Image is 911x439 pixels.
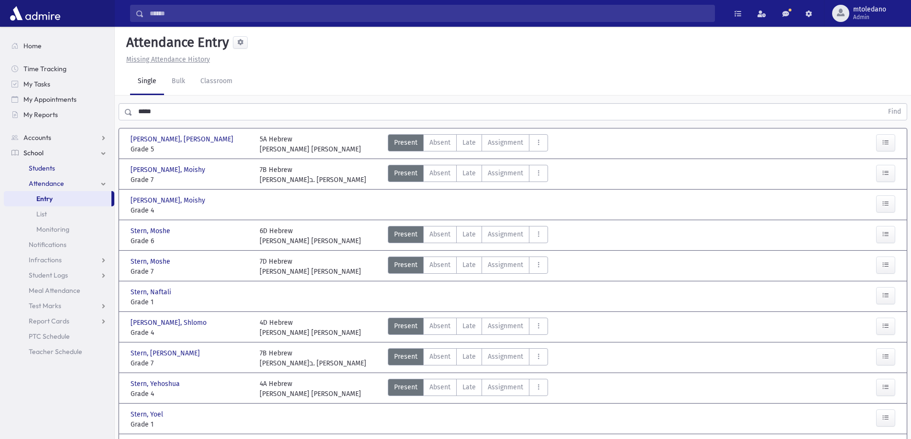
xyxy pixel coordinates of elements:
a: Attendance [4,176,114,191]
div: 7B Hebrew [PERSON_NAME]ב. [PERSON_NAME] [260,165,366,185]
a: Meal Attendance [4,283,114,298]
div: AttTypes [388,257,548,277]
span: Assignment [488,168,523,178]
div: AttTypes [388,379,548,399]
a: My Reports [4,107,114,122]
span: Assignment [488,352,523,362]
span: Entry [36,194,53,203]
span: Present [394,138,417,148]
div: 7D Hebrew [PERSON_NAME] [PERSON_NAME] [260,257,361,277]
a: Classroom [193,68,240,95]
span: Late [462,321,476,331]
span: Assignment [488,382,523,392]
span: mtoledano [853,6,886,13]
span: Stern, Moshe [131,226,172,236]
span: Late [462,382,476,392]
a: Students [4,161,114,176]
span: Present [394,229,417,239]
span: Test Marks [29,301,61,310]
span: Grade 4 [131,389,250,399]
div: 4A Hebrew [PERSON_NAME] [PERSON_NAME] [260,379,361,399]
span: Grade 6 [131,236,250,246]
span: Stern, Moshe [131,257,172,267]
span: Grade 1 [131,419,250,429]
div: AttTypes [388,165,548,185]
span: Meal Attendance [29,286,80,295]
span: Assignment [488,260,523,270]
span: Late [462,168,476,178]
span: Monitoring [36,225,69,234]
a: Home [4,38,114,54]
a: Missing Attendance History [122,55,210,64]
span: Assignment [488,321,523,331]
span: Stern, [PERSON_NAME] [131,348,202,358]
span: Late [462,229,476,239]
span: Absent [429,138,450,148]
span: Present [394,168,417,178]
a: Report Cards [4,313,114,329]
span: PTC Schedule [29,332,70,341]
span: Absent [429,352,450,362]
span: [PERSON_NAME], Moishy [131,195,207,205]
span: [PERSON_NAME], [PERSON_NAME] [131,134,235,144]
a: Test Marks [4,298,114,313]
span: Time Tracking [23,64,66,73]
span: Late [462,138,476,148]
a: Infractions [4,252,114,268]
span: Assignment [488,229,523,239]
span: List [36,210,47,218]
span: Present [394,352,417,362]
a: My Tasks [4,76,114,92]
span: Grade 7 [131,267,250,277]
span: Grade 1 [131,297,250,307]
span: Assignment [488,138,523,148]
span: Present [394,382,417,392]
span: Accounts [23,133,51,142]
span: Present [394,260,417,270]
a: Monitoring [4,222,114,237]
div: AttTypes [388,226,548,246]
span: [PERSON_NAME], Moishy [131,165,207,175]
input: Search [144,5,714,22]
span: Present [394,321,417,331]
span: Stern, Yoel [131,409,165,419]
a: Time Tracking [4,61,114,76]
span: Absent [429,260,450,270]
a: School [4,145,114,161]
div: AttTypes [388,348,548,368]
span: Stern, Yehoshua [131,379,182,389]
div: 4D Hebrew [PERSON_NAME] [PERSON_NAME] [260,318,361,338]
span: Late [462,352,476,362]
div: 7B Hebrew [PERSON_NAME]ב. [PERSON_NAME] [260,348,366,368]
a: Notifications [4,237,114,252]
span: Admin [853,13,886,21]
a: Student Logs [4,268,114,283]
div: AttTypes [388,318,548,338]
u: Missing Attendance History [126,55,210,64]
a: Bulk [164,68,193,95]
div: 6D Hebrew [PERSON_NAME] [PERSON_NAME] [260,226,361,246]
span: Grade 5 [131,144,250,154]
span: Grade 4 [131,205,250,215]
span: Students [29,164,55,172]
span: Late [462,260,476,270]
a: Single [130,68,164,95]
button: Find [882,104,907,120]
span: Absent [429,321,450,331]
span: My Reports [23,110,58,119]
a: Entry [4,191,111,206]
span: Attendance [29,179,64,188]
div: 5A Hebrew [PERSON_NAME] [PERSON_NAME] [260,134,361,154]
a: List [4,206,114,222]
span: Grade 7 [131,358,250,368]
span: Grade 4 [131,328,250,338]
span: Stern, Naftali [131,287,173,297]
a: My Appointments [4,92,114,107]
span: Home [23,42,42,50]
span: Absent [429,168,450,178]
img: AdmirePro [8,4,63,23]
span: Grade 7 [131,175,250,185]
span: Infractions [29,256,62,264]
span: Student Logs [29,271,68,279]
span: Report Cards [29,317,69,325]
